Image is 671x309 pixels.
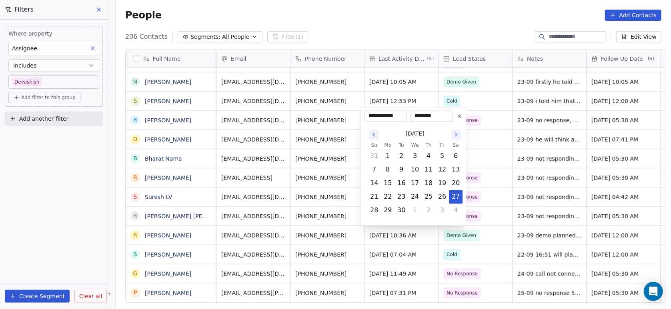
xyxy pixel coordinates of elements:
[422,142,435,150] th: Thursday
[368,177,381,190] button: Sunday, September 14th, 2025
[422,191,435,203] button: Thursday, September 25th, 2025
[381,191,394,203] button: Monday, September 22nd, 2025
[449,177,462,190] button: Saturday, September 20th, 2025
[368,204,381,217] button: Sunday, September 28th, 2025
[409,177,421,190] button: Wednesday, September 17th, 2025
[422,204,435,217] button: Thursday, October 2nd, 2025
[381,142,395,150] th: Monday
[395,163,408,176] button: Tuesday, September 9th, 2025
[436,163,449,176] button: Friday, September 12th, 2025
[436,191,449,203] button: Friday, September 26th, 2025
[369,130,379,140] button: Go to the Previous Month
[409,191,421,203] button: Wednesday, September 24th, 2025
[381,163,394,176] button: Monday, September 8th, 2025
[449,150,462,163] button: Saturday, September 6th, 2025
[409,150,421,163] button: Wednesday, September 3rd, 2025
[395,191,408,203] button: Tuesday, September 23rd, 2025
[395,177,408,190] button: Tuesday, September 16th, 2025
[381,204,394,217] button: Monday, September 29th, 2025
[395,142,408,150] th: Tuesday
[422,150,435,163] button: Thursday, September 4th, 2025
[368,150,381,163] button: Sunday, August 31st, 2025
[367,142,381,150] th: Sunday
[436,150,449,163] button: Friday, September 5th, 2025
[368,191,381,203] button: Sunday, September 21st, 2025
[406,130,425,138] span: [DATE]
[395,150,408,163] button: Tuesday, September 2nd, 2025
[449,204,462,217] button: Saturday, October 4th, 2025
[435,142,449,150] th: Friday
[408,142,422,150] th: Wednesday
[422,163,435,176] button: Thursday, September 11th, 2025
[449,142,463,150] th: Saturday
[422,177,435,190] button: Thursday, September 18th, 2025
[367,142,463,217] table: September 2025
[436,204,449,217] button: Friday, October 3rd, 2025
[381,177,394,190] button: Monday, September 15th, 2025
[436,177,449,190] button: Friday, September 19th, 2025
[449,191,462,203] button: Today, Saturday, September 27th, 2025, selected
[409,204,421,217] button: Wednesday, October 1st, 2025
[409,163,421,176] button: Wednesday, September 10th, 2025
[449,163,462,176] button: Saturday, September 13th, 2025
[368,163,381,176] button: Sunday, September 7th, 2025
[381,150,394,163] button: Monday, September 1st, 2025
[395,204,408,217] button: Tuesday, September 30th, 2025
[451,130,461,140] button: Go to the Next Month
